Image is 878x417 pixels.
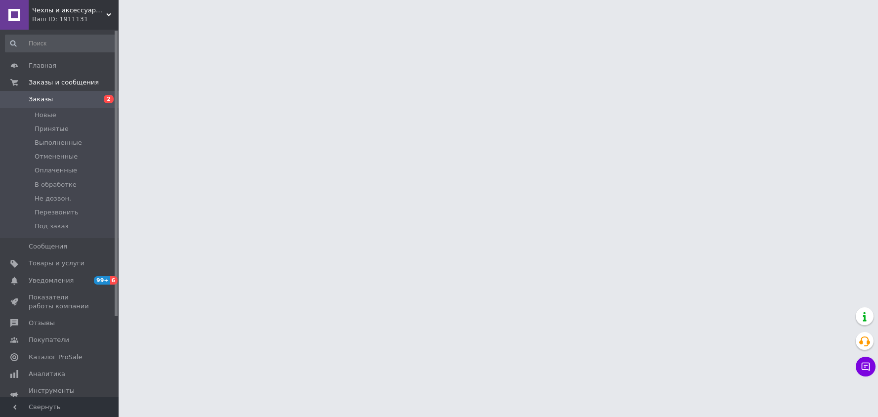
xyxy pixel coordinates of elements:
span: Перезвонить [35,208,79,217]
div: Ваш ID: 1911131 [32,15,119,24]
span: Каталог ProSale [29,353,82,362]
span: Под заказ [35,222,68,231]
span: Отмененные [35,152,78,161]
span: Сообщения [29,242,67,251]
span: 2 [104,95,114,103]
button: Чат с покупателем [856,357,876,376]
span: Покупатели [29,335,69,344]
span: Выполненные [35,138,82,147]
span: Оплаченные [35,166,77,175]
span: Аналитика [29,370,65,378]
input: Поиск [5,35,117,52]
span: Инструменты вебмастера и SEO [29,386,91,404]
span: Чехлы и аксессуары | Mob4 [32,6,106,15]
span: Принятые [35,125,69,133]
span: Новые [35,111,56,120]
span: Не дозвон. [35,194,71,203]
span: Главная [29,61,56,70]
span: 6 [110,276,118,285]
span: В обработке [35,180,77,189]
span: Товары и услуги [29,259,84,268]
span: 99+ [94,276,110,285]
span: Уведомления [29,276,74,285]
span: Заказы [29,95,53,104]
span: Отзывы [29,319,55,328]
span: Показатели работы компании [29,293,91,311]
span: Заказы и сообщения [29,78,99,87]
